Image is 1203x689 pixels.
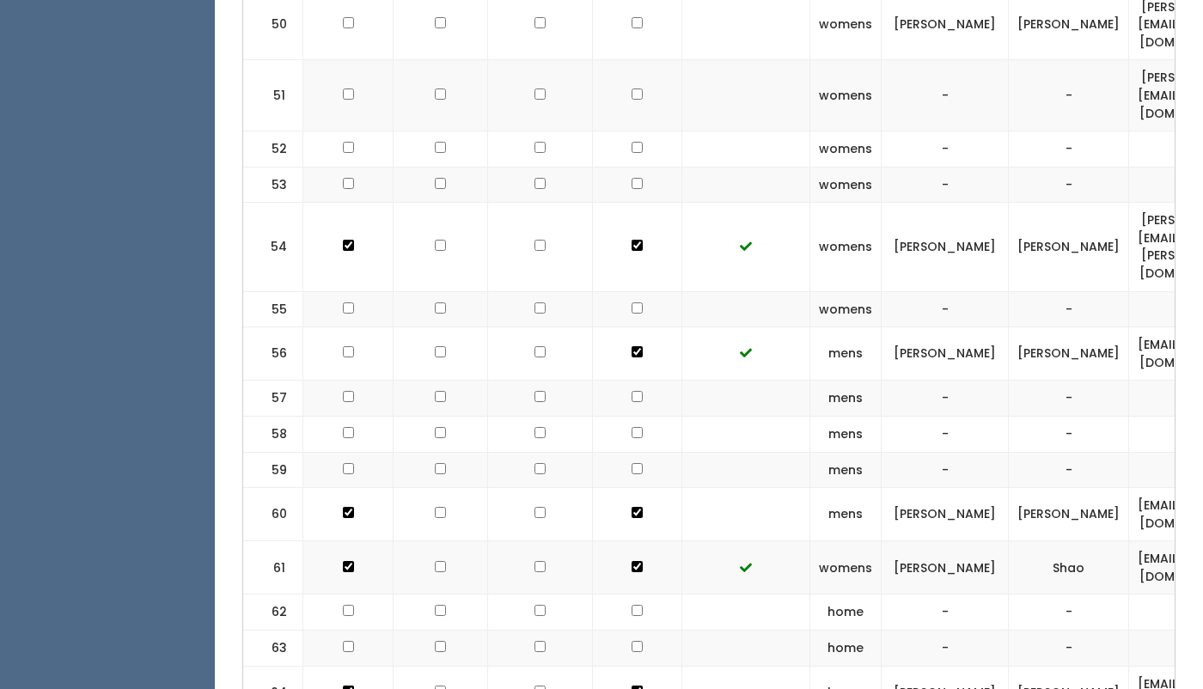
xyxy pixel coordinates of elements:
td: womens [810,60,882,131]
td: womens [810,541,882,594]
td: - [1009,167,1129,203]
td: 55 [243,291,303,327]
td: 52 [243,131,303,168]
td: - [1009,381,1129,417]
td: [PERSON_NAME] [1009,327,1129,381]
td: - [1009,630,1129,666]
td: - [1009,416,1129,452]
td: 53 [243,167,303,203]
td: [PERSON_NAME] [882,203,1009,291]
td: womens [810,203,882,291]
td: - [882,452,1009,488]
td: mens [810,327,882,381]
td: - [882,630,1009,666]
td: - [1009,60,1129,131]
td: [PERSON_NAME] [882,488,1009,541]
td: - [882,60,1009,131]
td: home [810,630,882,666]
td: mens [810,416,882,452]
td: 63 [243,630,303,666]
td: - [882,594,1009,631]
td: - [882,291,1009,327]
td: 57 [243,381,303,417]
td: 54 [243,203,303,291]
td: - [882,131,1009,168]
td: 59 [243,452,303,488]
td: 58 [243,416,303,452]
td: womens [810,291,882,327]
td: [PERSON_NAME] [882,327,1009,381]
td: - [882,416,1009,452]
td: mens [810,452,882,488]
td: mens [810,381,882,417]
td: womens [810,131,882,168]
td: womens [810,167,882,203]
td: [PERSON_NAME] [882,541,1009,594]
td: 61 [243,541,303,594]
td: - [1009,594,1129,631]
td: 51 [243,60,303,131]
td: - [882,381,1009,417]
td: home [810,594,882,631]
td: mens [810,488,882,541]
td: [PERSON_NAME] [1009,488,1129,541]
td: [PERSON_NAME] [1009,203,1129,291]
td: - [1009,131,1129,168]
td: - [1009,291,1129,327]
td: Shao [1009,541,1129,594]
td: - [1009,452,1129,488]
td: - [882,167,1009,203]
td: 56 [243,327,303,381]
td: 60 [243,488,303,541]
td: 62 [243,594,303,631]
